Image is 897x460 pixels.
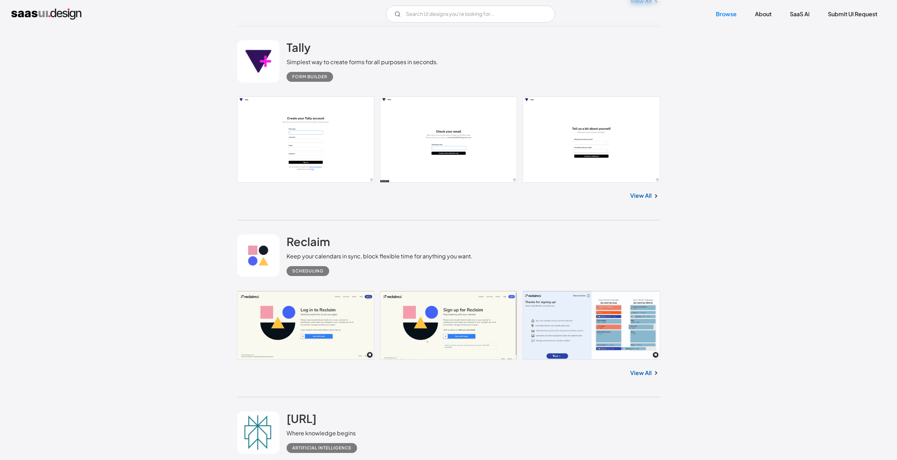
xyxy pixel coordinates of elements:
[287,411,317,425] h2: [URL]
[630,369,652,377] a: View All
[386,6,555,23] input: Search UI designs you're looking for...
[292,267,324,275] div: Scheduling
[287,234,330,252] a: Reclaim
[11,8,81,20] a: home
[287,234,330,249] h2: Reclaim
[781,6,818,22] a: SaaS Ai
[287,252,473,260] div: Keep your calendars in sync, block flexible time for anything you want.
[287,40,311,58] a: Tally
[630,191,652,200] a: View All
[287,40,311,54] h2: Tally
[292,73,327,81] div: Form Builder
[747,6,780,22] a: About
[292,444,351,452] div: Artificial Intelligence
[707,6,745,22] a: Browse
[287,429,363,437] div: Where knowledge begins
[386,6,555,23] form: Email Form
[819,6,886,22] a: Submit UI Request
[287,411,317,429] a: [URL]
[287,58,438,66] div: Simplest way to create forms for all purposes in seconds.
